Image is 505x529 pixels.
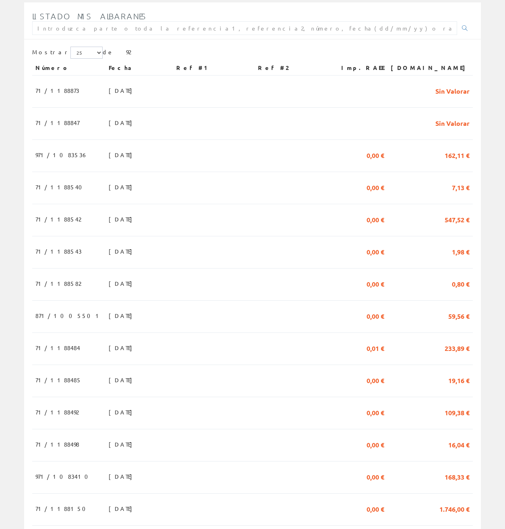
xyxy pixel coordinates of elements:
[32,21,457,35] input: Introduzca parte o toda la referencia1, referencia2, número, fecha(dd/mm/yy) o rango de fechas(dd...
[109,502,136,515] span: [DATE]
[35,116,79,129] span: 71/1188847
[445,341,470,355] span: 233,89 €
[35,180,87,194] span: 71/1188540
[367,309,384,322] span: 0,00 €
[109,373,136,387] span: [DATE]
[435,116,470,129] span: Sin Valorar
[35,212,81,226] span: 71/1188542
[35,405,78,419] span: 71/1188492
[445,212,470,226] span: 547,52 €
[32,47,103,59] label: Mostrar
[109,470,136,483] span: [DATE]
[32,11,147,21] span: Listado mis albaranes
[109,244,136,258] span: [DATE]
[109,309,136,322] span: [DATE]
[452,244,470,258] span: 1,98 €
[32,61,105,75] th: Número
[367,341,384,355] span: 0,01 €
[439,502,470,515] span: 1.746,00 €
[367,277,384,290] span: 0,00 €
[109,116,136,129] span: [DATE]
[35,437,79,451] span: 71/1188498
[448,373,470,387] span: 19,16 €
[109,84,136,97] span: [DATE]
[109,148,136,162] span: [DATE]
[367,212,384,226] span: 0,00 €
[109,405,136,419] span: [DATE]
[35,148,88,162] span: 971/1083536
[35,502,91,515] span: 71/1188150
[109,437,136,451] span: [DATE]
[327,61,388,75] th: Imp.RAEE
[109,341,136,355] span: [DATE]
[388,61,473,75] th: [DOMAIN_NAME]
[367,437,384,451] span: 0,00 €
[445,148,470,162] span: 162,11 €
[445,405,470,419] span: 109,38 €
[173,61,255,75] th: Ref #1
[35,309,102,322] span: 871/1005501
[35,373,82,387] span: 71/1188485
[70,47,103,59] select: Mostrar
[452,180,470,194] span: 7,13 €
[109,277,136,290] span: [DATE]
[448,437,470,451] span: 16,04 €
[367,470,384,483] span: 0,00 €
[35,84,79,97] span: 71/1188873
[445,470,470,483] span: 168,33 €
[255,61,327,75] th: Ref #2
[367,148,384,162] span: 0,00 €
[35,341,80,355] span: 71/1188484
[367,373,384,387] span: 0,00 €
[435,84,470,97] span: Sin Valorar
[105,61,173,75] th: Fecha
[448,309,470,322] span: 59,56 €
[367,502,384,515] span: 0,00 €
[367,405,384,419] span: 0,00 €
[109,180,136,194] span: [DATE]
[367,244,384,258] span: 0,00 €
[35,470,93,483] span: 971/1083410
[35,277,81,290] span: 71/1188582
[452,277,470,290] span: 0,80 €
[35,244,82,258] span: 71/1188543
[32,47,473,61] div: de 92
[367,180,384,194] span: 0,00 €
[109,212,136,226] span: [DATE]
